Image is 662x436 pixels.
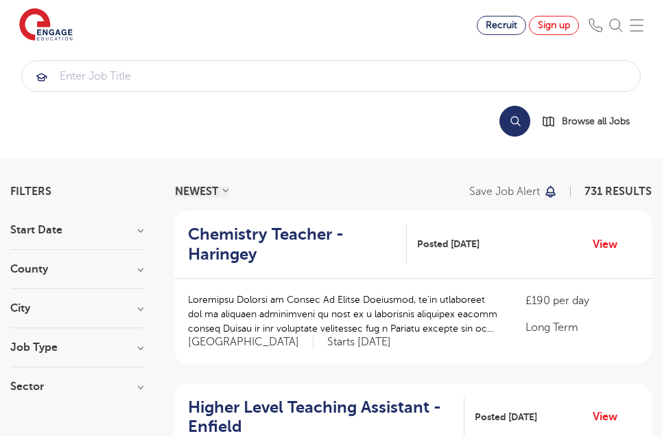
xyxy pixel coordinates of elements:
p: £190 per day [525,292,638,309]
span: Recruit [486,20,517,30]
p: Long Term [525,319,638,336]
h2: Chemistry Teacher - Haringey [188,225,396,264]
span: 731 RESULTS [584,185,652,198]
h3: City [10,303,143,314]
img: Engage Education [19,8,73,43]
button: Search [499,106,530,137]
p: Loremipsu Dolorsi am Consec Ad Elitse Doeiusmod, te’in utlaboreet dol ma aliquaen adminimveni qu ... [188,292,498,336]
h3: Sector [10,381,143,392]
img: Search [609,19,623,32]
a: View [593,408,628,426]
input: Submit [22,61,640,91]
a: View [593,236,628,253]
a: Recruit [477,16,526,35]
h3: County [10,264,143,275]
span: Filters [10,186,51,197]
p: Starts [DATE] [327,335,391,349]
span: [GEOGRAPHIC_DATA] [188,335,314,349]
span: Posted [DATE] [475,410,537,424]
span: Posted [DATE] [417,237,480,251]
div: Submit [21,60,641,92]
a: Sign up [529,16,579,35]
img: Phone [589,19,602,32]
h3: Job Type [10,342,143,353]
a: Chemistry Teacher - Haringey [188,225,407,264]
h3: Start Date [10,225,143,236]
span: Browse all Jobs [562,113,630,129]
img: Mobile Menu [630,19,643,32]
button: Save job alert [469,186,558,197]
p: Save job alert [469,186,540,197]
a: Browse all Jobs [541,113,641,129]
